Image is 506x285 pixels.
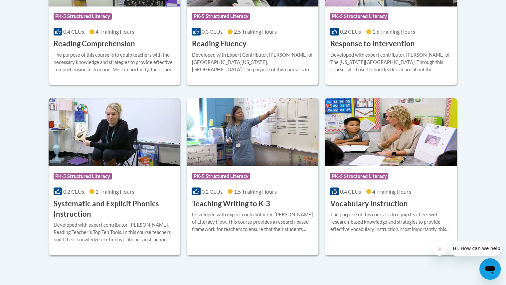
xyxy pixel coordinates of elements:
span: PK-5 Structured Literacy [330,13,388,20]
div: The purpose of this course is to equip teachers with the necessary knowledge and strategies to pr... [54,51,175,73]
img: Course Logo [49,98,180,166]
span: 1.5 Training Hours [234,188,277,194]
span: 4 Training Hours [95,28,134,35]
span: 4 Training Hours [372,188,411,194]
div: The purpose of this course is to equip teachers with research-based knowledge and strategies to p... [330,211,452,233]
span: 0.4 CEUs [340,188,361,194]
h3: Response to Intervention [330,39,415,49]
div: Developed with expert contributor, [PERSON_NAME], Reading Teacherʹs Top Ten Tools. In this course... [54,221,175,243]
span: 2 Training Hours [95,188,134,194]
h3: Reading Comprehension [54,39,135,49]
iframe: Message from company [449,241,501,256]
h3: Systematic and Explicit Phonics Instruction [54,198,175,219]
a: Course LogoPK-5 Structured Literacy0.2 CEUs2 Training Hours Systematic and Explicit Phonics Instr... [49,98,180,255]
span: 1.5 Training Hours [372,28,415,35]
span: 0.3 CEUs [202,28,223,35]
h3: Teaching Writing to K-3 [192,198,270,209]
img: Course Logo [187,98,318,166]
div: Developed with expert contributor Dr. [PERSON_NAME] of Literacy How. This course provides a resea... [192,211,313,233]
span: PK-5 Structured Literacy [54,13,112,20]
h3: Reading Fluency [192,39,246,49]
span: Hi. How can we help? [4,5,54,10]
span: 0.4 CEUs [63,28,84,35]
div: Developed with expert contributor, [PERSON_NAME] of The [US_STATE][GEOGRAPHIC_DATA]. Through this... [330,51,452,73]
h3: Vocabulary Instruction [330,198,408,209]
div: Developed with Expert Contributor, [PERSON_NAME] of [GEOGRAPHIC_DATA][US_STATE], [GEOGRAPHIC_DATA... [192,51,313,73]
span: PK-5 Structured Literacy [192,13,250,20]
img: Course Logo [325,98,457,166]
iframe: Close message [433,242,446,256]
span: 0.2 CEUs [63,188,84,194]
span: 2.5 Training Hours [234,28,277,35]
span: PK-5 Structured Literacy [54,173,112,179]
a: Course LogoPK-5 Structured Literacy0.4 CEUs4 Training Hours Vocabulary InstructionThe purpose of ... [325,98,457,255]
span: PK-5 Structured Literacy [192,173,250,179]
span: 0.2 CEUs [340,28,361,35]
iframe: Button to launch messaging window [479,258,501,280]
span: 0.2 CEUs [202,188,223,194]
a: Course LogoPK-5 Structured Literacy0.2 CEUs1.5 Training Hours Teaching Writing to K-3Developed wi... [187,98,318,255]
span: PK-5 Structured Literacy [330,173,388,179]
